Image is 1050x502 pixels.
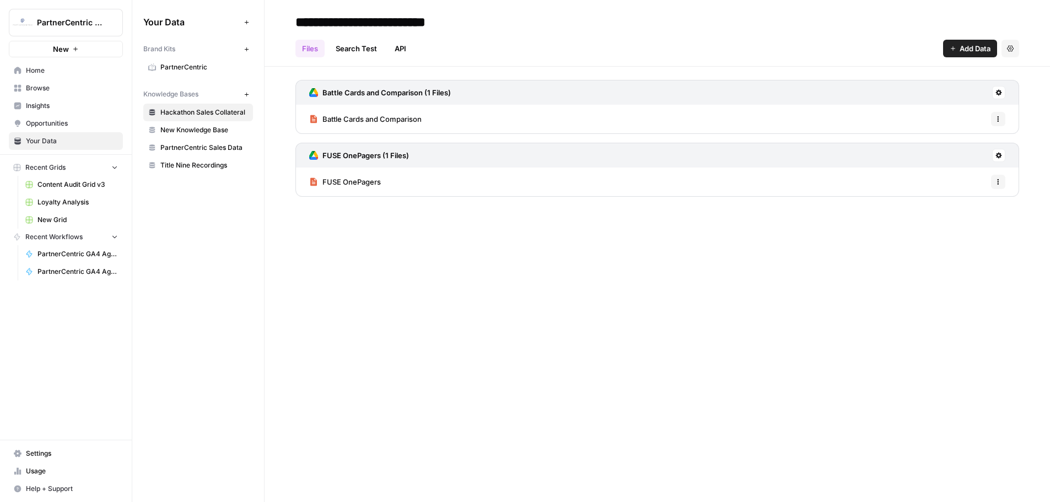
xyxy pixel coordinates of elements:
button: Recent Grids [9,159,123,176]
span: New Knowledge Base [160,125,248,135]
span: Knowledge Bases [143,89,198,99]
span: Settings [26,449,118,458]
button: New [9,41,123,57]
a: Home [9,62,123,79]
a: Battle Cards and Comparison (1 Files) [309,80,451,105]
span: PartnerCentric GA4 Agent - [DATE] -Leads - SQLs [37,267,118,277]
a: PartnerCentric [143,58,253,76]
span: New [53,44,69,55]
span: Your Data [143,15,240,29]
span: Recent Workflows [25,232,83,242]
span: PartnerCentric Sales Tools [37,17,104,28]
span: Opportunities [26,118,118,128]
span: Your Data [26,136,118,146]
a: New Knowledge Base [143,121,253,139]
span: Browse [26,83,118,93]
a: Loyalty Analysis [20,193,123,211]
a: Files [295,40,325,57]
span: Add Data [960,43,990,54]
button: Recent Workflows [9,229,123,245]
span: Help + Support [26,484,118,494]
span: Content Audit Grid v3 [37,180,118,190]
a: Title Nine Recordings [143,156,253,174]
h3: FUSE OnePagers (1 Files) [322,150,409,161]
a: Usage [9,462,123,480]
span: PartnerCentric [160,62,248,72]
a: Settings [9,445,123,462]
a: Hackathon Sales Collateral [143,104,253,121]
a: PartnerCentric Sales Data [143,139,253,156]
a: Content Audit Grid v3 [20,176,123,193]
span: PartnerCentric GA4 Agent [37,249,118,259]
span: FUSE OnePagers [322,176,381,187]
a: Search Test [329,40,384,57]
a: Your Data [9,132,123,150]
a: FUSE OnePagers [309,168,381,196]
span: Brand Kits [143,44,175,54]
button: Add Data [943,40,997,57]
span: New Grid [37,215,118,225]
a: New Grid [20,211,123,229]
span: Recent Grids [25,163,66,172]
a: Insights [9,97,123,115]
a: Battle Cards and Comparison [309,105,422,133]
span: PartnerCentric Sales Data [160,143,248,153]
h3: Battle Cards and Comparison (1 Files) [322,87,451,98]
span: Insights [26,101,118,111]
span: Hackathon Sales Collateral [160,107,248,117]
span: Battle Cards and Comparison [322,114,422,125]
button: Help + Support [9,480,123,498]
a: PartnerCentric GA4 Agent [20,245,123,263]
span: Home [26,66,118,75]
a: PartnerCentric GA4 Agent - [DATE] -Leads - SQLs [20,263,123,280]
a: Opportunities [9,115,123,132]
img: PartnerCentric Sales Tools Logo [13,13,33,33]
span: Title Nine Recordings [160,160,248,170]
span: Loyalty Analysis [37,197,118,207]
a: FUSE OnePagers (1 Files) [309,143,409,168]
span: Usage [26,466,118,476]
button: Workspace: PartnerCentric Sales Tools [9,9,123,36]
a: API [388,40,413,57]
a: Browse [9,79,123,97]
